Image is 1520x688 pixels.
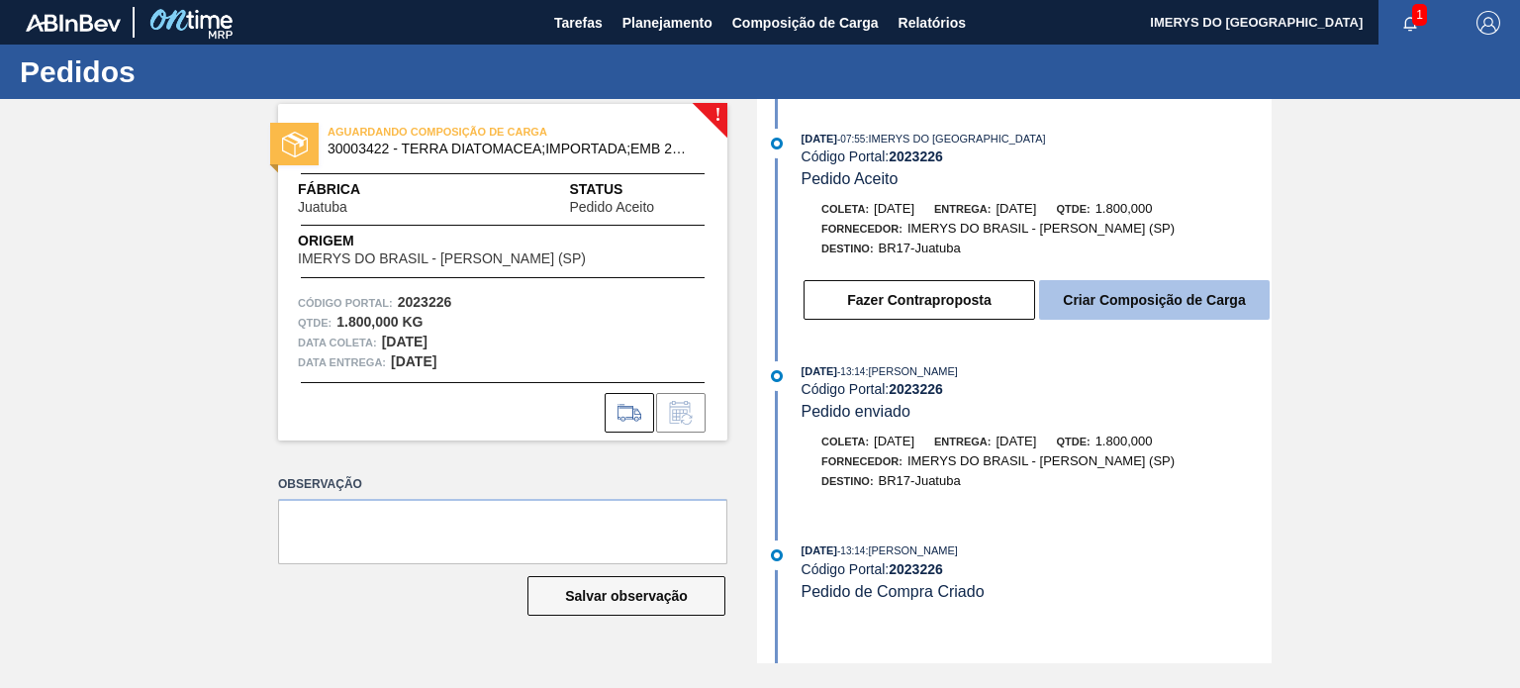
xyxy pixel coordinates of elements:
[889,561,943,577] strong: 2023226
[821,436,869,447] span: Coleta:
[1476,11,1500,35] img: Logout
[802,170,899,187] span: Pedido Aceito
[656,393,706,433] div: Informar alteração no pedido
[298,352,386,372] span: Data entrega:
[899,11,966,35] span: Relatórios
[732,11,879,35] span: Composição de Carga
[802,561,1272,577] div: Código Portal:
[771,138,783,149] img: atual
[837,366,865,377] span: - 13:14
[298,293,393,313] span: Código Portal:
[771,549,783,561] img: atual
[865,365,958,377] span: : [PERSON_NAME]
[26,14,121,32] img: TNhmsLtSVTkK8tSr43FrP2fwEKptu5GPRR3wAAAABJRU5ErkJggg==
[837,545,865,556] span: - 13:14
[1056,203,1090,215] span: Qtde:
[1056,436,1090,447] span: Qtde:
[328,142,687,156] span: 30003422 - TERRA DIATOMACEA;IMPORTADA;EMB 24KG
[907,453,1175,468] span: IMERYS DO BRASIL - [PERSON_NAME] (SP)
[837,134,865,145] span: - 07:55
[1095,434,1153,448] span: 1.800,000
[1039,280,1270,320] button: Criar Composição de Carga
[802,544,837,556] span: [DATE]
[934,436,991,447] span: Entrega:
[874,434,914,448] span: [DATE]
[298,179,410,200] span: Fábrica
[874,201,914,216] span: [DATE]
[569,200,654,215] span: Pedido Aceito
[865,133,1045,145] span: : IMERYS DO [GEOGRAPHIC_DATA]
[278,470,727,499] label: Observação
[554,11,603,35] span: Tarefas
[879,241,961,255] span: BR17-Juatuba
[771,370,783,382] img: atual
[907,221,1175,236] span: IMERYS DO BRASIL - [PERSON_NAME] (SP)
[996,201,1036,216] span: [DATE]
[298,200,347,215] span: Juatuba
[821,203,869,215] span: Coleta:
[802,381,1272,397] div: Código Portal:
[569,179,708,200] span: Status
[298,231,642,251] span: Origem
[298,251,586,266] span: IMERYS DO BRASIL - [PERSON_NAME] (SP)
[889,148,943,164] strong: 2023226
[1412,4,1427,26] span: 1
[605,393,654,433] div: Ir para Composição de Carga
[622,11,712,35] span: Planejamento
[336,314,423,330] strong: 1.800,000 KG
[996,434,1036,448] span: [DATE]
[865,544,958,556] span: : [PERSON_NAME]
[802,583,985,600] span: Pedido de Compra Criado
[382,334,427,349] strong: [DATE]
[1378,9,1442,37] button: Notificações
[802,365,837,377] span: [DATE]
[802,403,910,420] span: Pedido enviado
[298,313,332,333] span: Qtde :
[802,133,837,145] span: [DATE]
[879,473,961,488] span: BR17-Juatuba
[328,122,605,142] span: AGUARDANDO COMPOSIÇÃO DE CARGA
[398,294,452,310] strong: 2023226
[282,132,308,157] img: status
[804,280,1035,320] button: Fazer Contraproposta
[527,576,725,616] button: Salvar observação
[889,381,943,397] strong: 2023226
[391,353,436,369] strong: [DATE]
[1095,201,1153,216] span: 1.800,000
[20,60,371,83] h1: Pedidos
[298,333,377,352] span: Data coleta:
[934,203,991,215] span: Entrega:
[821,243,874,254] span: Destino:
[802,148,1272,164] div: Código Portal:
[821,455,902,467] span: Fornecedor:
[821,223,902,235] span: Fornecedor:
[821,475,874,487] span: Destino:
